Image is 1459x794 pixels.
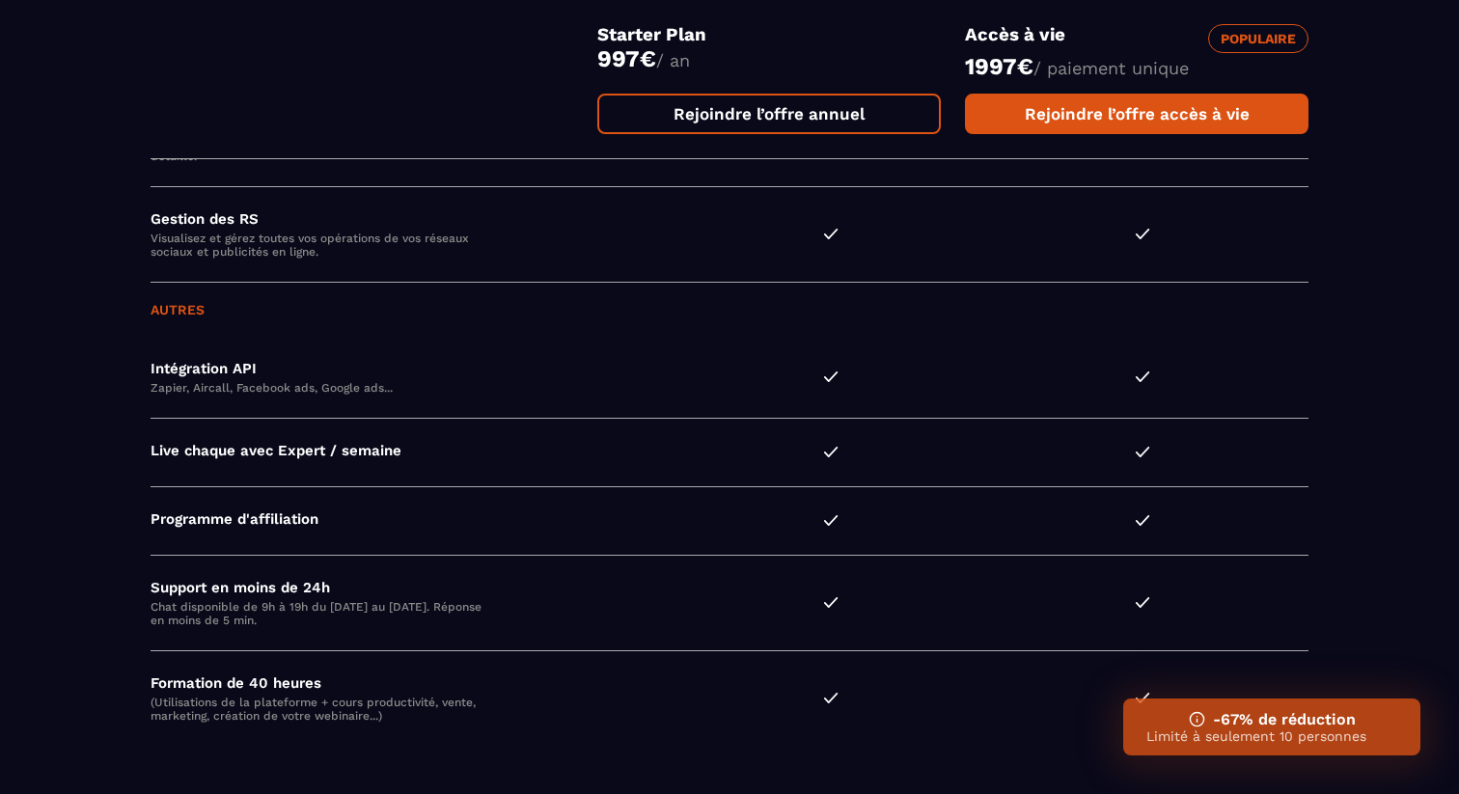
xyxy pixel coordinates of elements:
[1135,515,1150,526] img: checked
[965,94,1308,134] a: Rejoindre l’offre accès à vie
[151,210,674,228] h4: Gestion des RS
[1017,53,1033,80] currency: €
[151,600,494,627] p: Chat disponible de 9h à 19h du [DATE] au [DATE]. Réponse en moins de 5 min.
[1135,693,1150,703] img: checked
[1146,710,1397,728] h3: -67% de réduction
[151,360,674,377] h4: Intégration API
[640,45,656,72] currency: €
[1146,728,1397,744] p: Limité à seulement 10 personnes
[823,447,839,457] img: checked
[151,510,674,528] h4: Programme d'affiliation
[823,371,839,382] img: checked
[1033,58,1189,78] span: / paiement unique
[823,597,839,608] img: checked
[151,232,494,259] p: Visualisez et gérez toutes vos opérations de vos réseaux sociaux et publicités en ligne.
[151,381,494,395] p: Zapier, Aircall, Facebook ads, Google ads...
[965,24,1137,53] h3: Accès à vie
[823,693,839,703] img: checked
[1189,711,1205,727] img: ifno
[597,45,656,72] money: 997
[823,515,839,526] img: checked
[597,24,941,45] h3: Starter Plan
[151,696,494,723] p: (Utilisations de la plateforme + cours productivité, vente, marketing, création de votre webinair...
[823,229,839,239] img: checked
[1135,597,1150,608] img: checked
[965,53,1033,80] money: 1997
[151,579,674,596] h4: Support en moins de 24h
[1135,447,1150,457] img: checked
[151,674,674,692] h4: Formation de 40 heures
[1135,371,1150,382] img: checked
[597,94,941,134] a: Rejoindre l’offre annuel
[151,302,1308,317] h3: Autres
[656,50,690,70] span: / an
[1208,24,1308,53] div: Populaire
[151,442,674,459] h4: Live chaque avec Expert / semaine
[1135,229,1150,239] img: checked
